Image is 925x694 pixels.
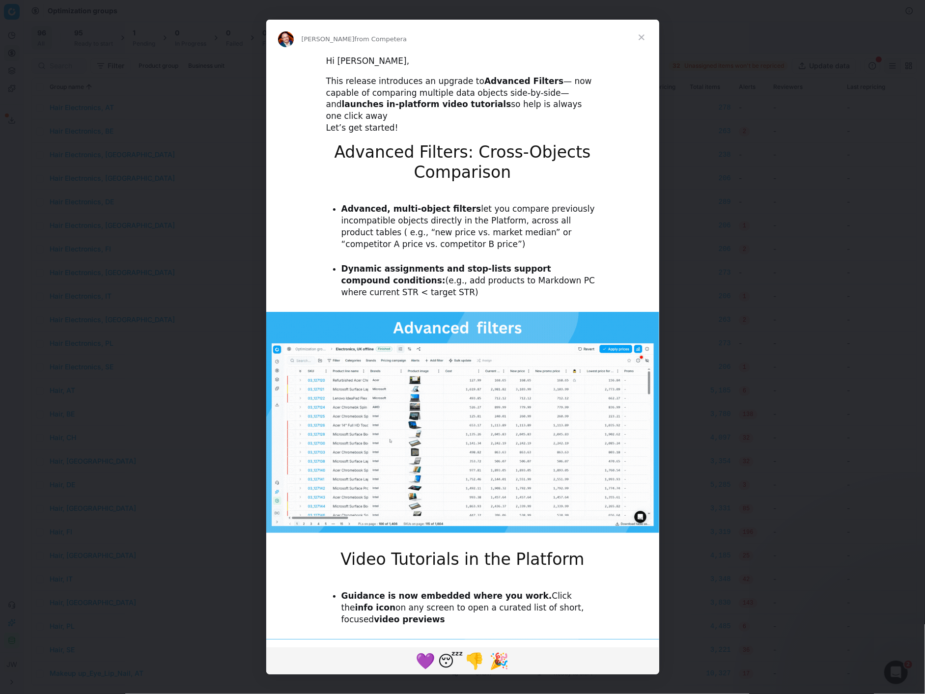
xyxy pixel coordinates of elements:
span: from Competera [355,35,407,43]
b: launches in-platform video tutorials [342,99,511,109]
b: Guidance is now embedded where you work. [341,591,552,601]
b: Dynamic assignments and stop-lists support compound conditions: [341,264,551,285]
h1: Video Tutorials in the Platform [326,550,599,576]
div: This release introduces an upgrade to — now capable of comparing multiple data objects side-by-si... [326,76,599,134]
b: Advanced Filters [484,76,563,86]
b: Advanced, multi-object filters [341,204,481,214]
span: 🎉 [490,652,509,670]
span: sleeping reaction [438,649,463,672]
h1: Advanced Filters: Cross-Objects Comparison [326,142,599,189]
li: (e.g., add products to Markdown PC where current STR < target STR) [341,263,599,299]
span: 💜 [416,652,436,670]
img: Profile image for Dmitriy [278,31,294,47]
li: let you compare previously incompatible objects directly in the Platform, across all product tabl... [341,203,599,250]
b: info icon [355,603,396,612]
span: [PERSON_NAME] [302,35,355,43]
span: 😴 [438,652,463,670]
span: purple heart reaction [414,649,438,672]
b: video previews [374,614,445,624]
div: Hi [PERSON_NAME], [326,56,599,67]
span: tada reaction [487,649,512,672]
span: Close [624,20,659,55]
span: 1 reaction [463,649,487,672]
li: Click the on any screen to open a curated list of short, focused [341,590,599,626]
span: 👎 [465,652,485,670]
